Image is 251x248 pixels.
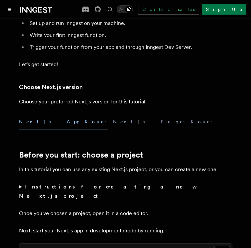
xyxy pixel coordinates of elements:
li: Set up and run Inngest on your machine. [28,19,232,28]
strong: Instructions for creating a new Next.js project [19,184,195,199]
a: Contact sales [138,4,199,15]
button: Next.js - Pages Router [113,114,214,129]
button: Toggle dark mode [117,5,133,13]
button: Next.js - App Router [19,114,108,129]
p: Next, start your Next.js app in development mode by running: [19,226,232,235]
a: Choose Next.js version [19,82,83,92]
p: Once you've chosen a project, open it in a code editor. [19,209,232,218]
p: Let's get started! [19,60,232,69]
button: Find something... [106,5,114,13]
p: Choose your preferred Next.js version for this tutorial: [19,97,232,106]
a: Sign Up [202,4,246,15]
p: In this tutorial you can use any existing Next.js project, or you can create a new one. [19,165,232,174]
li: Write your first Inngest function. [28,31,232,40]
li: Trigger your function from your app and through Inngest Dev Server. [28,43,232,52]
summary: Instructions for creating a new Next.js project [19,182,232,201]
a: Before you start: choose a project [19,150,143,160]
button: Toggle navigation [5,5,13,13]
